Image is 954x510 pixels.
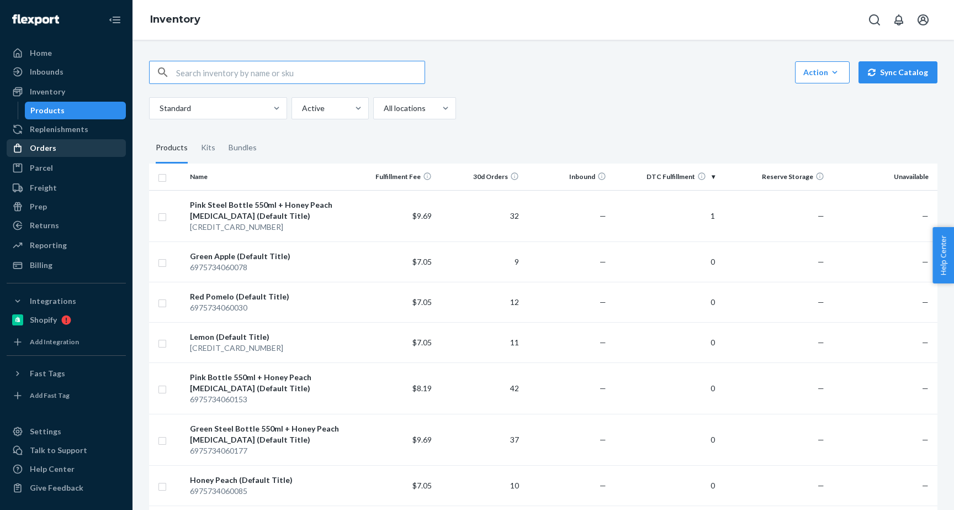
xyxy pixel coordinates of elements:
[7,139,126,157] a: Orders
[922,297,929,307] span: —
[7,179,126,197] a: Freight
[7,63,126,81] a: Inbounds
[858,61,937,83] button: Sync Catalog
[30,240,67,251] div: Reporting
[30,220,59,231] div: Returns
[190,199,344,222] div: Pink Steel Bottle 550ml + Honey Peach [MEDICAL_DATA] (Default Title)
[600,435,606,444] span: —
[383,103,384,114] input: All locations
[190,262,344,273] div: 6975734060078
[412,297,432,307] span: $7.05
[7,460,126,478] a: Help Center
[30,314,57,325] div: Shopify
[190,394,344,405] div: 6975734060153
[7,311,126,329] a: Shopify
[158,103,160,114] input: Standard
[7,159,126,177] a: Parcel
[436,465,523,506] td: 10
[600,481,606,490] span: —
[412,435,432,444] span: $9.69
[30,182,57,193] div: Freight
[932,227,954,283] button: Help Center
[190,251,344,262] div: Green Apple (Default Title)
[922,481,929,490] span: —
[795,61,850,83] button: Action
[7,292,126,310] button: Integrations
[922,435,929,444] span: —
[922,257,929,266] span: —
[863,9,886,31] button: Open Search Box
[803,67,841,78] div: Action
[30,48,52,59] div: Home
[30,260,52,271] div: Billing
[818,257,824,266] span: —
[412,338,432,347] span: $7.05
[30,368,65,379] div: Fast Tags
[30,391,70,400] div: Add Fast Tag
[600,383,606,393] span: —
[301,103,302,114] input: Active
[912,9,934,31] button: Open account menu
[611,241,719,282] td: 0
[156,133,188,164] div: Products
[349,164,436,190] th: Fulfillment Fee
[7,365,126,382] button: Fast Tags
[7,333,126,351] a: Add Integration
[30,426,61,437] div: Settings
[30,337,79,346] div: Add Integration
[436,241,523,282] td: 9
[30,143,56,154] div: Orders
[888,9,910,31] button: Open notifications
[190,423,344,445] div: Green Steel Bottle 550ml + Honey Peach [MEDICAL_DATA] (Default Title)
[30,105,65,116] div: Products
[611,362,719,414] td: 0
[190,302,344,313] div: 6975734060030
[7,236,126,254] a: Reporting
[190,222,344,233] div: [CREDIT_CARD_NUMBER]
[7,441,126,459] a: Talk to Support
[104,9,126,31] button: Close Navigation
[436,164,523,190] th: 30d Orders
[7,44,126,62] a: Home
[611,164,719,190] th: DTC Fulfillment
[600,338,606,347] span: —
[30,124,88,135] div: Replenishments
[30,482,83,493] div: Give Feedback
[818,338,824,347] span: —
[719,164,828,190] th: Reserve Storage
[12,14,59,25] img: Flexport logo
[412,481,432,490] span: $7.05
[611,190,719,241] td: 1
[30,201,47,212] div: Prep
[611,282,719,322] td: 0
[190,445,344,456] div: 6975734060177
[600,211,606,220] span: —
[25,102,126,119] a: Products
[436,414,523,465] td: 37
[190,372,344,394] div: Pink Bottle 550ml + Honey Peach [MEDICAL_DATA] (Default Title)
[922,211,929,220] span: —
[185,164,349,190] th: Name
[922,338,929,347] span: —
[818,435,824,444] span: —
[436,190,523,241] td: 32
[412,211,432,220] span: $9.69
[30,86,65,97] div: Inventory
[600,257,606,266] span: —
[141,4,209,36] ol: breadcrumbs
[229,133,257,164] div: Bundles
[818,297,824,307] span: —
[30,296,76,307] div: Integrations
[190,332,344,343] div: Lemon (Default Title)
[436,282,523,322] td: 12
[7,256,126,274] a: Billing
[190,486,344,497] div: 6975734060085
[7,423,126,440] a: Settings
[818,481,824,490] span: —
[7,83,126,101] a: Inventory
[30,162,53,173] div: Parcel
[818,383,824,393] span: —
[7,217,126,234] a: Returns
[829,164,938,190] th: Unavailable
[190,343,344,354] div: [CREDIT_CARD_NUMBER]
